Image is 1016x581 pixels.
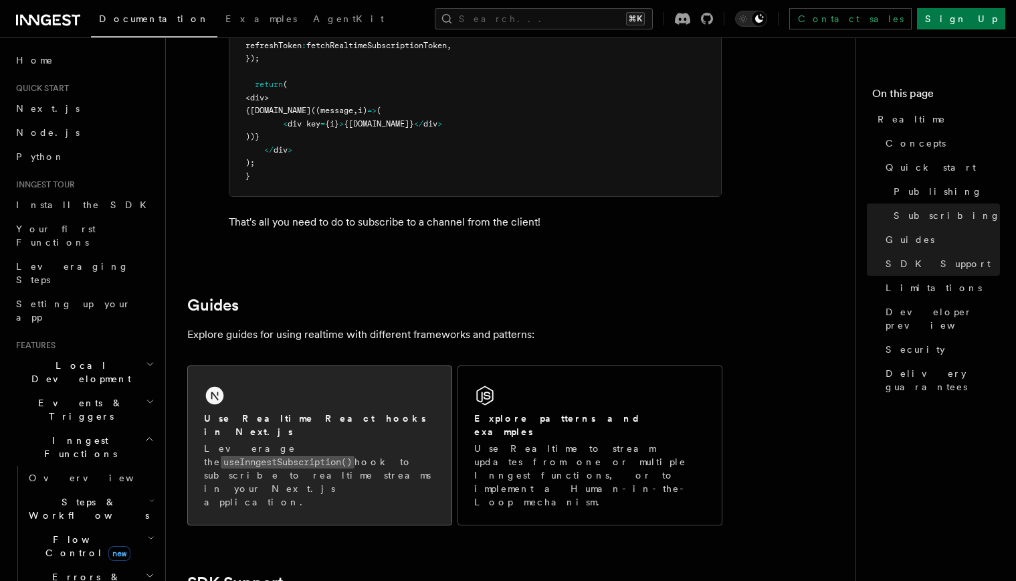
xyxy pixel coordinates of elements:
span: {[DOMAIN_NAME]((message [245,106,353,115]
a: Subscribing [888,203,1000,228]
span: </ [414,119,423,129]
span: Subscribing [894,209,1001,222]
a: Documentation [91,4,217,37]
span: ))} [245,132,260,141]
button: Steps & Workflows [23,490,157,527]
kbd: ⌘K [626,12,645,25]
span: fetchRealtimeSubscriptionToken [306,41,447,50]
span: Flow Control [23,533,147,560]
span: > [339,119,344,129]
a: Examples [217,4,305,36]
a: Guides [880,228,1000,252]
h2: Use Realtime React hooks in Next.js [204,412,435,438]
span: , [447,41,451,50]
p: Explore guides for using realtime with different frameworks and patterns: [187,325,722,344]
span: return [255,80,283,89]
a: Node.js [11,120,157,145]
span: Quick start [11,83,69,94]
span: Documentation [99,13,209,24]
a: Publishing [888,179,1000,203]
span: {[DOMAIN_NAME]} [344,119,414,129]
span: Concepts [886,137,946,150]
a: Home [11,48,157,72]
span: Home [16,54,54,67]
a: Your first Functions [11,217,157,254]
a: Explore patterns and examplesUse Realtime to stream updates from one or multiple Inngest function... [458,365,722,525]
span: Quick start [886,161,976,174]
span: div [250,93,264,102]
span: Next.js [16,103,80,114]
h4: On this page [872,86,1000,107]
span: new [108,546,130,561]
span: Guides [886,233,934,246]
a: Sign Up [917,8,1005,29]
span: SDK Support [886,257,991,270]
span: Delivery guarantees [886,367,1000,394]
span: Publishing [894,185,983,198]
span: Inngest Functions [11,434,144,461]
a: Use Realtime React hooks in Next.jsLeverage theuseInngestSubscription()hook to subscribe to realt... [187,365,452,525]
span: Examples [225,13,297,24]
span: > [288,145,292,155]
a: Developer preview [880,300,1000,337]
span: => [367,106,377,115]
button: Local Development [11,353,157,391]
span: Inngest tour [11,179,75,190]
span: div [274,145,288,155]
span: > [264,93,269,102]
a: AgentKit [305,4,392,36]
span: : [302,41,306,50]
span: div [423,119,437,129]
a: Realtime [872,107,1000,131]
p: That's all you need to do to subscribe to a channel from the client! [229,213,722,232]
span: } [245,171,250,181]
span: refreshToken [245,41,302,50]
a: Limitations [880,276,1000,300]
a: Delivery guarantees [880,361,1000,399]
span: Overview [29,473,167,483]
span: < [283,119,288,129]
span: Realtime [878,112,946,126]
span: Limitations [886,281,982,295]
span: ( [377,106,381,115]
a: SDK Support [880,252,1000,276]
a: Setting up your app [11,292,157,329]
a: Guides [187,296,239,315]
span: Node.js [16,127,80,138]
span: Leveraging Steps [16,261,129,285]
span: Python [16,151,65,162]
span: Steps & Workflows [23,495,149,522]
a: Concepts [880,131,1000,155]
button: Inngest Functions [11,428,157,466]
h2: Explore patterns and examples [474,412,706,438]
span: ( [283,80,288,89]
button: Flow Controlnew [23,527,157,565]
button: Search...⌘K [435,8,653,29]
span: Install the SDK [16,199,155,210]
span: Features [11,340,56,351]
span: = [320,119,325,129]
span: </ [264,145,274,155]
p: Leverage the hook to subscribe to realtime streams in your Next.js application. [204,442,435,509]
p: Use Realtime to stream updates from one or multiple Inngest functions, or to implement a Human-in... [474,442,706,509]
span: div key [288,119,320,129]
span: < [245,93,250,102]
button: Toggle dark mode [735,11,767,27]
a: Python [11,145,157,169]
a: Quick start [880,155,1000,179]
a: Security [880,337,1000,361]
button: Events & Triggers [11,391,157,428]
span: {i} [325,119,339,129]
code: useInngestSubscription() [221,456,354,469]
span: Developer preview [886,305,1000,332]
span: AgentKit [313,13,384,24]
span: Your first Functions [16,224,96,248]
span: Events & Triggers [11,396,146,423]
span: Local Development [11,359,146,386]
span: > [437,119,442,129]
a: Overview [23,466,157,490]
span: ); [245,158,255,167]
span: Setting up your app [16,299,131,323]
span: i) [358,106,367,115]
span: Security [886,343,945,356]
